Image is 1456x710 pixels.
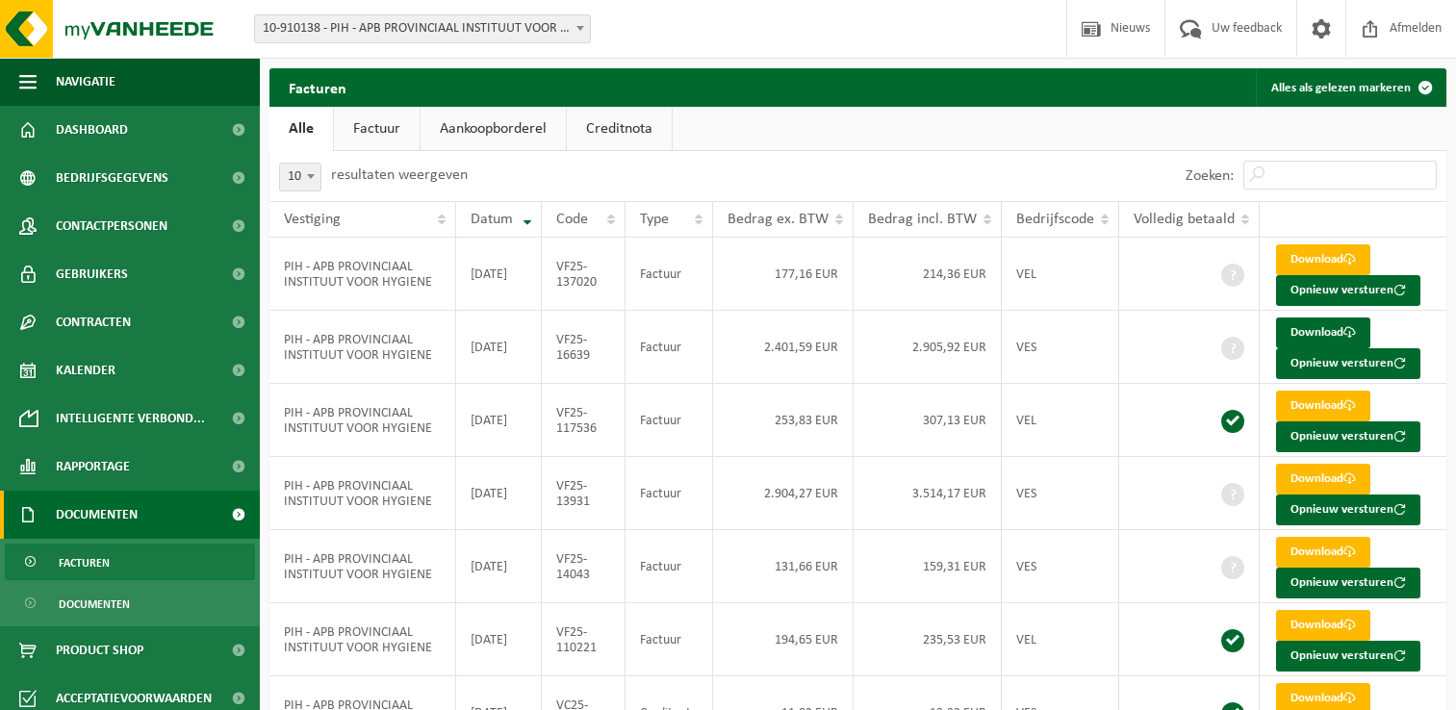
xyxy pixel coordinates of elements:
span: Type [640,212,669,227]
button: Opnieuw versturen [1276,275,1420,306]
td: VF25-117536 [542,384,626,457]
a: Documenten [5,585,255,621]
label: resultaten weergeven [331,167,468,183]
td: VF25-137020 [542,238,626,311]
button: Opnieuw versturen [1276,568,1420,598]
span: Contactpersonen [56,202,167,250]
span: Bedrijfsgegevens [56,154,168,202]
button: Opnieuw versturen [1276,641,1420,672]
td: Factuur [626,384,713,457]
td: 2.905,92 EUR [854,311,1002,384]
span: Bedrag incl. BTW [868,212,977,227]
button: Opnieuw versturen [1276,494,1420,525]
td: 3.514,17 EUR [854,457,1002,530]
td: PIH - APB PROVINCIAAL INSTITUUT VOOR HYGIENE [269,457,456,530]
span: 10-910138 - PIH - APB PROVINCIAAL INSTITUUT VOOR HYGIENE - ANTWERPEN [255,15,590,42]
label: Zoeken: [1186,168,1234,184]
span: Facturen [59,545,110,581]
td: [DATE] [456,311,542,384]
td: VES [1002,530,1119,603]
td: PIH - APB PROVINCIAAL INSTITUUT VOOR HYGIENE [269,238,456,311]
a: Facturen [5,544,255,580]
a: Download [1276,317,1370,348]
td: 2.904,27 EUR [713,457,854,530]
td: 235,53 EUR [854,603,1002,676]
td: 177,16 EUR [713,238,854,311]
td: Factuur [626,311,713,384]
a: Download [1276,610,1370,641]
td: [DATE] [456,603,542,676]
h2: Facturen [269,68,366,106]
td: [DATE] [456,530,542,603]
td: 194,65 EUR [713,603,854,676]
td: [DATE] [456,238,542,311]
td: PIH - APB PROVINCIAAL INSTITUUT VOOR HYGIENE [269,311,456,384]
a: Download [1276,244,1370,275]
td: [DATE] [456,384,542,457]
button: Opnieuw versturen [1276,421,1420,452]
td: PIH - APB PROVINCIAAL INSTITUUT VOOR HYGIENE [269,603,456,676]
td: Factuur [626,238,713,311]
td: 253,83 EUR [713,384,854,457]
span: Bedrag ex. BTW [728,212,829,227]
td: VF25-13931 [542,457,626,530]
td: 307,13 EUR [854,384,1002,457]
span: Rapportage [56,443,130,491]
a: Download [1276,537,1370,568]
span: Volledig betaald [1134,212,1235,227]
td: 214,36 EUR [854,238,1002,311]
td: VF25-16639 [542,311,626,384]
td: Factuur [626,457,713,530]
td: 159,31 EUR [854,530,1002,603]
td: PIH - APB PROVINCIAAL INSTITUUT VOOR HYGIENE [269,530,456,603]
td: VES [1002,311,1119,384]
span: 10 [279,163,321,191]
span: Product Shop [56,626,143,674]
a: Factuur [334,107,420,151]
span: Documenten [56,491,138,539]
td: [DATE] [456,457,542,530]
a: Download [1276,391,1370,421]
td: Factuur [626,530,713,603]
span: Code [556,212,588,227]
span: Navigatie [56,58,115,106]
td: 2.401,59 EUR [713,311,854,384]
button: Opnieuw versturen [1276,348,1420,379]
td: VEL [1002,603,1119,676]
span: Documenten [59,586,130,622]
td: VEL [1002,384,1119,457]
td: VF25-14043 [542,530,626,603]
a: Creditnota [567,107,672,151]
span: Contracten [56,298,131,346]
td: Factuur [626,603,713,676]
td: VF25-110221 [542,603,626,676]
a: Aankoopborderel [421,107,566,151]
span: Intelligente verbond... [56,394,205,443]
td: VES [1002,457,1119,530]
span: 10 [280,164,320,190]
td: PIH - APB PROVINCIAAL INSTITUUT VOOR HYGIENE [269,384,456,457]
span: Vestiging [284,212,341,227]
td: 131,66 EUR [713,530,854,603]
span: Kalender [56,346,115,394]
td: VEL [1002,238,1119,311]
span: Datum [471,212,513,227]
span: 10-910138 - PIH - APB PROVINCIAAL INSTITUUT VOOR HYGIENE - ANTWERPEN [254,14,591,43]
span: Bedrijfscode [1016,212,1094,227]
span: Gebruikers [56,250,128,298]
a: Alle [269,107,333,151]
a: Download [1276,464,1370,494]
span: Dashboard [56,106,128,154]
button: Alles als gelezen markeren [1256,68,1444,107]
